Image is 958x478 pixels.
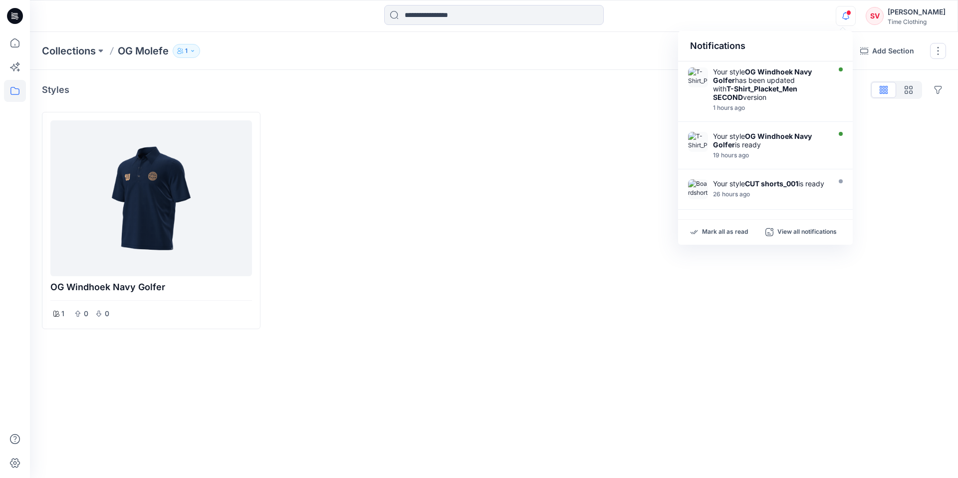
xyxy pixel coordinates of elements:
[888,18,946,25] div: Time Clothing
[777,228,837,237] p: View all notifications
[173,44,200,58] button: 1
[42,83,69,97] p: Styles
[702,228,748,237] p: Mark all as read
[713,191,828,198] div: Tuesday, August 19, 2025 07:46
[50,280,252,294] p: OG Windhoek Navy Golfer
[713,84,797,101] strong: T-Shirt_Placket_Men SECOND
[713,132,828,149] div: Your style is ready
[713,67,812,84] strong: OG Windhoek Navy Golfer
[118,44,169,58] p: OG Molefe
[678,31,853,61] div: Notifications
[713,104,828,111] div: Wednesday, August 20, 2025 08:05
[688,67,708,87] img: T-Shirt_Placket_Men SECOND
[61,308,64,320] p: 1
[713,67,828,101] div: Your style has been updated with version
[745,179,798,188] strong: CUT shorts_001
[688,132,708,152] img: T-Shirt_Placket_Men SECOND
[185,45,188,56] p: 1
[866,7,884,25] div: SV
[713,132,812,149] strong: OG Windhoek Navy Golfer
[713,179,828,188] div: Your style is ready
[83,308,89,320] p: 0
[104,308,110,320] p: 0
[713,152,828,159] div: Tuesday, August 19, 2025 14:01
[888,6,946,18] div: [PERSON_NAME]
[688,179,708,199] img: Boardshorts_001
[852,43,922,59] button: Add Section
[42,44,96,58] a: Collections
[42,112,260,329] div: OG Windhoek Navy Golfer100
[930,82,946,98] button: Options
